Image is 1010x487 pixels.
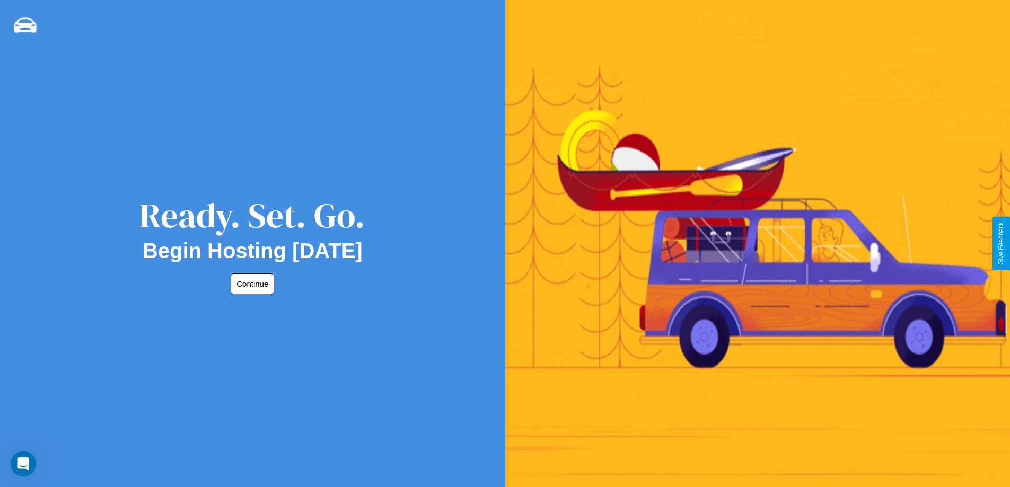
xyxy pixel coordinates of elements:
[231,273,274,294] button: Continue
[139,192,365,239] div: Ready. Set. Go.
[11,451,36,476] iframe: Intercom live chat
[143,239,363,263] h2: Begin Hosting [DATE]
[997,222,1005,265] div: Give Feedback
